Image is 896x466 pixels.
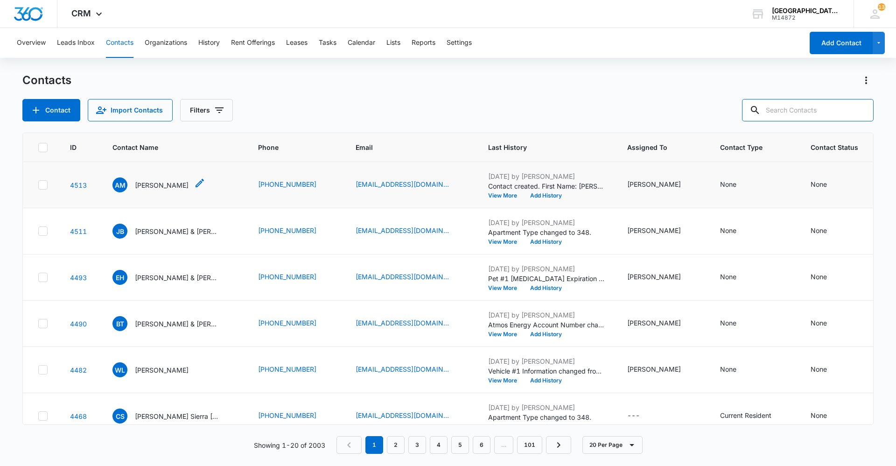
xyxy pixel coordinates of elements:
[145,28,187,58] button: Organizations
[70,412,87,420] a: Navigate to contact details page for Christina Shurtz Sierra Shurtz Shane Shurtz
[720,142,775,152] span: Contact Type
[70,320,87,328] a: Navigate to contact details page for Benjamin Thompson & Jonathan Cook
[811,410,827,420] div: None
[488,264,605,274] p: [DATE] by [PERSON_NAME]
[488,356,605,366] p: [DATE] by [PERSON_NAME]
[720,364,753,375] div: Contact Type - None - Select to Edit Field
[811,179,827,189] div: None
[258,364,316,374] a: [PHONE_NUMBER]
[488,171,605,181] p: [DATE] by [PERSON_NAME]
[356,226,449,235] a: [EMAIL_ADDRESS][DOMAIN_NAME]
[231,28,275,58] button: Rent Offerings
[356,226,466,237] div: Email - 89josiah89@gmail.com - Select to Edit Field
[720,318,736,328] div: None
[859,73,874,88] button: Actions
[348,28,375,58] button: Calendar
[811,410,844,422] div: Contact Status - None - Select to Edit Field
[135,226,219,236] p: [PERSON_NAME] & [PERSON_NAME]
[811,142,858,152] span: Contact Status
[258,142,320,152] span: Phone
[720,179,736,189] div: None
[356,179,449,189] a: [EMAIL_ADDRESS][DOMAIN_NAME]
[582,436,643,454] button: 20 Per Page
[811,272,844,283] div: Contact Status - None - Select to Edit Field
[387,436,405,454] a: Page 2
[720,318,753,329] div: Contact Type - None - Select to Edit Field
[488,402,605,412] p: [DATE] by [PERSON_NAME]
[451,436,469,454] a: Page 5
[17,28,46,58] button: Overview
[878,3,885,11] span: 13
[112,142,222,152] span: Contact Name
[356,410,466,422] div: Email - chrisshurtz@hotmail.com - Select to Edit Field
[811,179,844,191] div: Contact Status - None - Select to Edit Field
[70,274,87,282] a: Navigate to contact details page for Emmalyn Hill & Jayden Gorton
[488,274,605,283] p: Pet #1 [MEDICAL_DATA] Expiration changed to [DATE].
[356,364,449,374] a: [EMAIL_ADDRESS][DOMAIN_NAME]
[70,181,87,189] a: Navigate to contact details page for Angela Maybon
[627,272,681,282] div: [PERSON_NAME]
[488,412,605,422] p: Apartment Type changed to 348.
[473,436,490,454] a: Page 6
[258,179,333,191] div: Phone - (970) 980-9829 - Select to Edit Field
[524,193,568,198] button: Add History
[22,73,71,87] h1: Contacts
[488,366,605,376] p: Vehicle #1 Information changed from Black Jeep Cherokee to Black Jeep Cherokee CAQ-946.
[356,272,466,283] div: Email - emmalynh719@gmail.com - Select to Edit Field
[112,270,236,285] div: Contact Name - Emmalyn Hill & Jayden Gorton - Select to Edit Field
[258,179,316,189] a: [PHONE_NUMBER]
[720,410,771,420] div: Current Resident
[811,318,827,328] div: None
[258,410,333,422] div: Phone - (970) 689-8569 - Select to Edit Field
[70,366,87,374] a: Navigate to contact details page for Wanda Lange
[198,28,220,58] button: History
[811,272,827,282] div: None
[811,364,844,375] div: Contact Status - None - Select to Edit Field
[112,316,236,331] div: Contact Name - Benjamin Thompson & Jonathan Cook - Select to Edit Field
[57,28,95,58] button: Leads Inbox
[488,193,524,198] button: View More
[286,28,308,58] button: Leases
[258,318,316,328] a: [PHONE_NUMBER]
[447,28,472,58] button: Settings
[356,318,449,328] a: [EMAIL_ADDRESS][DOMAIN_NAME]
[112,362,205,377] div: Contact Name - Wanda Lange - Select to Edit Field
[258,272,333,283] div: Phone - (720) 380-0555 - Select to Edit Field
[430,436,448,454] a: Page 4
[88,99,173,121] button: Import Contacts
[524,378,568,383] button: Add History
[772,14,840,21] div: account id
[517,436,542,454] a: Page 101
[135,411,219,421] p: [PERSON_NAME] Sierra [PERSON_NAME] [PERSON_NAME]
[135,319,219,329] p: [PERSON_NAME] & [PERSON_NAME]
[488,424,524,430] button: View More
[720,272,736,282] div: None
[524,424,568,430] button: Add History
[488,218,605,227] p: [DATE] by [PERSON_NAME]
[180,99,233,121] button: Filters
[258,364,333,375] div: Phone - (253) 686-9423 - Select to Edit Field
[106,28,133,58] button: Contacts
[488,142,591,152] span: Last History
[112,224,127,239] span: JB
[319,28,336,58] button: Tasks
[627,142,684,152] span: Assigned To
[720,272,753,283] div: Contact Type - None - Select to Edit Field
[365,436,383,454] em: 1
[135,180,189,190] p: [PERSON_NAME]
[720,364,736,374] div: None
[524,332,568,337] button: Add History
[22,99,80,121] button: Add Contact
[408,436,426,454] a: Page 3
[524,285,568,291] button: Add History
[71,8,91,18] span: CRM
[627,364,681,374] div: [PERSON_NAME]
[627,272,698,283] div: Assigned To - Aydin Reinking - Select to Edit Field
[356,142,452,152] span: Email
[720,410,788,422] div: Contact Type - Current Resident - Select to Edit Field
[258,272,316,282] a: [PHONE_NUMBER]
[112,224,236,239] div: Contact Name - Josiah Barragan & Hailey Mendoza - Select to Edit Field
[627,364,698,375] div: Assigned To - Aydin Reinking - Select to Edit Field
[70,227,87,235] a: Navigate to contact details page for Josiah Barragan & Hailey Mendoza
[488,378,524,383] button: View More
